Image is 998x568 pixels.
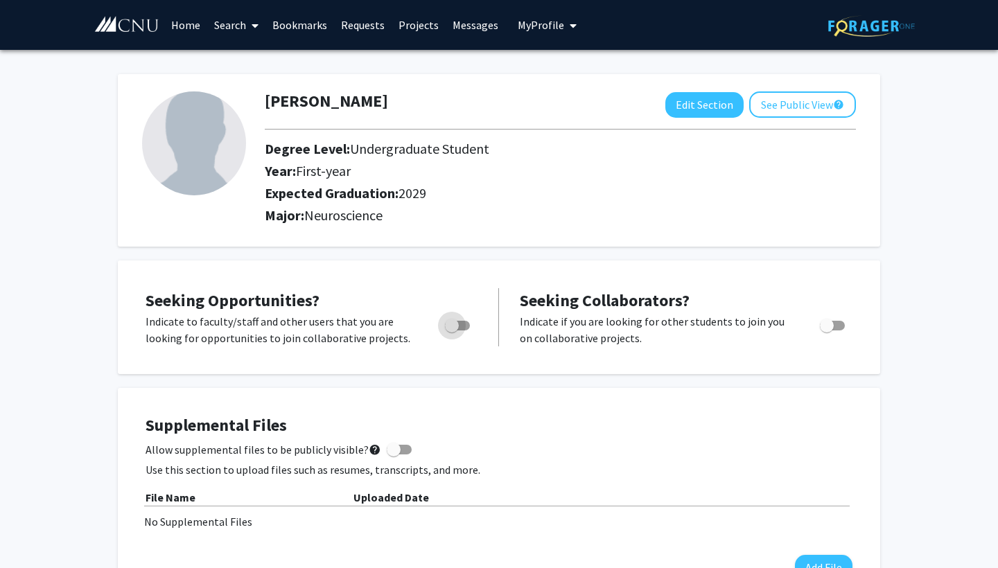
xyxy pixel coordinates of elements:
span: Seeking Opportunities? [146,290,319,311]
div: No Supplemental Files [144,513,854,530]
span: Allow supplemental files to be publicly visible? [146,441,381,458]
div: Toggle [439,313,478,334]
button: Edit Section [665,92,744,118]
img: Christopher Newport University Logo [94,16,159,33]
mat-icon: help [369,441,381,458]
mat-icon: help [833,96,844,113]
span: 2029 [399,184,426,202]
b: Uploaded Date [353,490,429,504]
a: Search [207,1,265,49]
a: Home [164,1,207,49]
span: Seeking Collaborators? [520,290,690,311]
iframe: Chat [10,506,59,558]
a: Messages [446,1,505,49]
a: Bookmarks [265,1,334,49]
span: My Profile [518,18,564,32]
a: Requests [334,1,392,49]
b: File Name [146,490,195,504]
img: ForagerOne Logo [828,15,915,37]
p: Use this section to upload files such as resumes, transcripts, and more. [146,461,852,478]
h2: Year: [265,163,778,179]
p: Indicate if you are looking for other students to join you on collaborative projects. [520,313,794,346]
p: Indicate to faculty/staff and other users that you are looking for opportunities to join collabor... [146,313,419,346]
div: Toggle [814,313,852,334]
img: Profile Picture [142,91,246,195]
button: See Public View [749,91,856,118]
h2: Major: [265,207,856,224]
span: Neuroscience [304,206,383,224]
h2: Expected Graduation: [265,185,778,202]
h4: Supplemental Files [146,416,852,436]
h2: Degree Level: [265,141,778,157]
span: Undergraduate Student [350,140,489,157]
span: First-year [296,162,351,179]
h1: [PERSON_NAME] [265,91,388,112]
a: Projects [392,1,446,49]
